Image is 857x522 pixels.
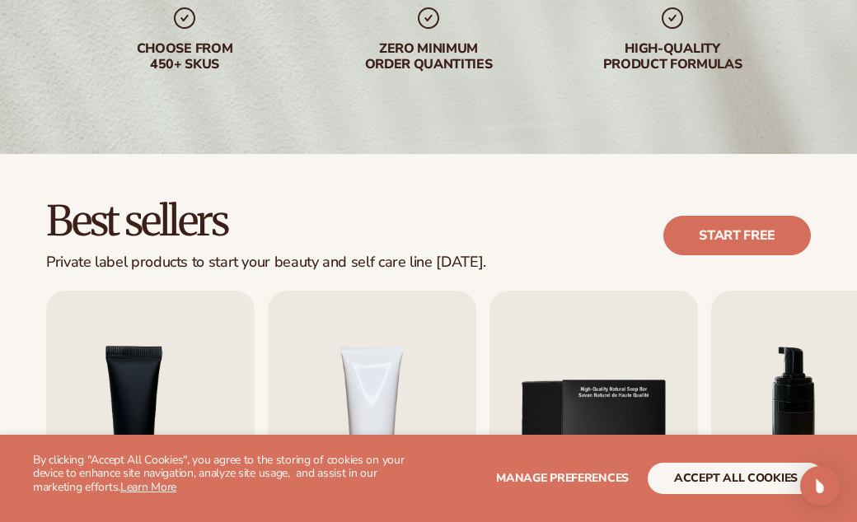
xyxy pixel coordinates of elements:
[800,466,840,506] div: Open Intercom Messenger
[648,463,824,494] button: accept all cookies
[567,41,778,72] div: High-quality product formulas
[496,470,629,486] span: Manage preferences
[46,200,486,244] h2: Best sellers
[120,479,176,495] a: Learn More
[79,41,290,72] div: Choose from 450+ Skus
[496,463,629,494] button: Manage preferences
[663,216,811,255] a: Start free
[46,254,486,272] div: Private label products to start your beauty and self care line [DATE].
[323,41,534,72] div: Zero minimum order quantities
[33,454,428,495] p: By clicking "Accept All Cookies", you agree to the storing of cookies on your device to enhance s...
